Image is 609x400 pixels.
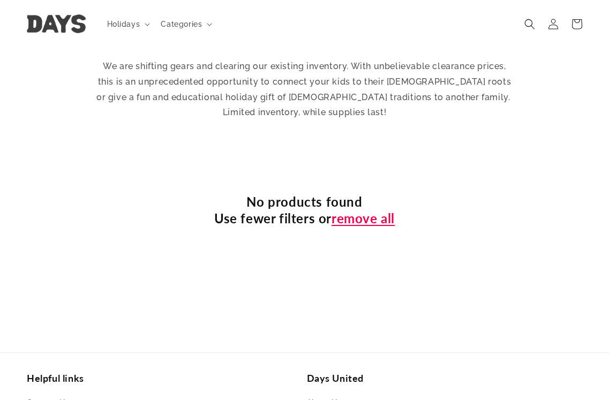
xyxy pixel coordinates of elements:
a: remove all [332,210,395,227]
summary: Holidays [101,13,155,35]
span: Holidays [107,19,140,29]
summary: Search [518,12,542,36]
img: Days United [27,15,86,34]
h2: Helpful links [27,372,303,384]
h2: Days United [307,372,583,384]
summary: Categories [154,13,216,35]
span: Categories [161,19,202,29]
p: We are shifting gears and clearing our existing inventory. With unbelievable clearance prices, th... [96,59,514,120]
h2: No products found Use fewer filters or [27,193,582,227]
